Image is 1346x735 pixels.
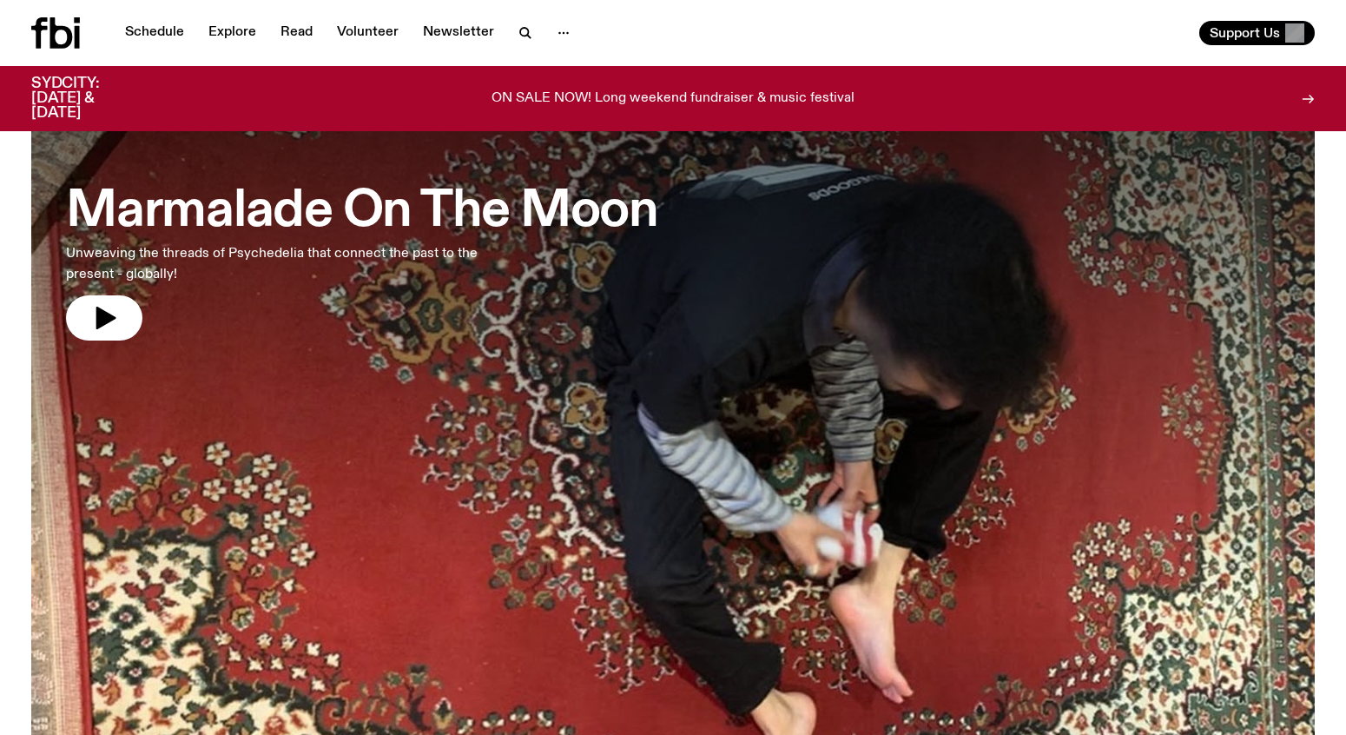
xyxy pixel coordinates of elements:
a: Newsletter [412,21,505,45]
a: Volunteer [327,21,409,45]
p: ON SALE NOW! Long weekend fundraiser & music festival [492,91,854,107]
p: Unweaving the threads of Psychedelia that connect the past to the present - globally! [66,243,511,285]
a: Read [270,21,323,45]
span: Support Us [1210,25,1280,41]
a: Marmalade On The MoonUnweaving the threads of Psychedelia that connect the past to the present - ... [66,170,658,341]
a: Schedule [115,21,195,45]
a: Explore [198,21,267,45]
button: Support Us [1199,21,1315,45]
h3: SYDCITY: [DATE] & [DATE] [31,76,142,121]
h3: Marmalade On The Moon [66,188,658,236]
